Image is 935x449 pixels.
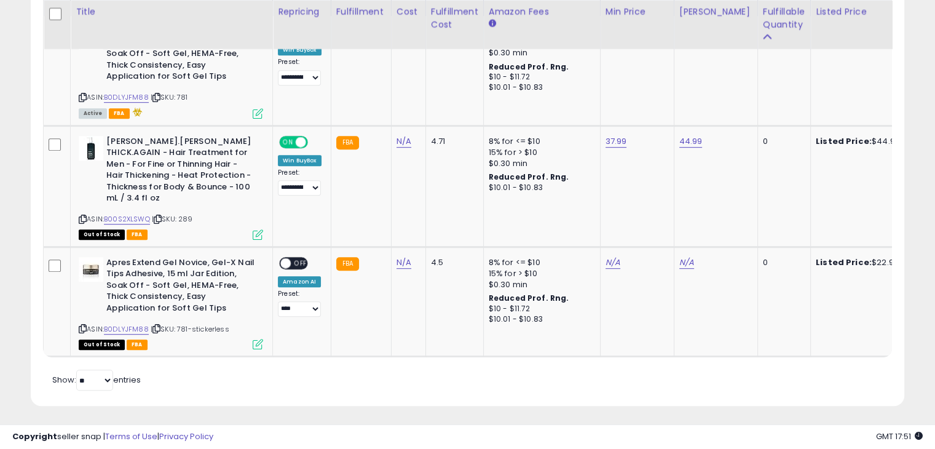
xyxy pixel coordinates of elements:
div: Amazon Fees [489,6,595,18]
div: Fulfillment Cost [431,6,478,31]
div: $10.01 - $10.83 [489,314,591,325]
div: 0 [763,136,801,147]
b: Apres Extend Gel Novice, Gel-X Nail Tips Adhesive, 15 ml Jar Edition, Soak Off - Soft Gel, HEMA-F... [106,25,256,85]
div: 8% for <= $10 [489,136,591,147]
img: 31pWFRNO59L._SL40_.jpg [79,257,103,282]
div: $22.99 [816,257,918,268]
a: 37.99 [606,135,627,148]
div: ASIN: [79,25,263,117]
div: $10.01 - $10.83 [489,82,591,93]
b: Reduced Prof. Rng. [489,293,569,303]
div: ASIN: [79,257,263,348]
div: Preset: [278,169,322,196]
div: Fulfillable Quantity [763,6,805,31]
b: Listed Price: [816,256,872,268]
a: N/A [679,256,694,269]
span: | SKU: 781-stickerless [151,324,229,334]
div: Min Price [606,6,669,18]
span: All listings that are currently out of stock and unavailable for purchase on Amazon [79,340,125,350]
span: | SKU: 781 [151,92,188,102]
div: Win BuyBox [278,44,322,55]
small: FBA [336,257,359,271]
div: Cost [396,6,420,18]
a: N/A [396,135,411,148]
div: $44.99 [816,136,918,147]
i: hazardous material [130,108,143,116]
div: ASIN: [79,136,263,239]
span: All listings currently available for purchase on Amazon [79,108,107,119]
a: N/A [606,256,620,269]
div: Title [76,6,267,18]
a: 44.99 [679,135,703,148]
div: $10.01 - $10.83 [489,183,591,193]
b: Reduced Prof. Rng. [489,172,569,182]
a: B0DLYJFM88 [104,92,149,103]
span: All listings that are currently out of stock and unavailable for purchase on Amazon [79,229,125,240]
span: Show: entries [52,374,141,386]
a: Privacy Policy [159,431,213,442]
div: 4.5 [431,257,474,268]
div: $0.30 min [489,158,591,169]
div: 15% for > $10 [489,268,591,279]
div: 0 [763,257,801,268]
small: Amazon Fees. [489,18,496,30]
b: [PERSON_NAME].[PERSON_NAME] THICK.AGAIN - Hair Treatment for Men - For Fine or Thinning Hair - Ha... [106,136,256,207]
a: B00S2XLSWQ [104,214,150,224]
b: Reduced Prof. Rng. [489,62,569,72]
small: FBA [336,136,359,149]
div: $0.30 min [489,279,591,290]
div: $0.30 min [489,47,591,58]
span: OFF [306,137,326,147]
div: Fulfillment [336,6,386,18]
span: FBA [127,229,148,240]
div: Repricing [278,6,326,18]
span: | SKU: 289 [152,214,193,224]
span: 2025-09-9 17:51 GMT [876,431,923,442]
a: Terms of Use [105,431,157,442]
div: [PERSON_NAME] [679,6,752,18]
div: $10 - $11.72 [489,72,591,82]
b: Listed Price: [816,135,872,147]
div: seller snap | | [12,431,213,443]
div: Preset: [278,58,322,85]
div: $10 - $11.72 [489,304,591,314]
strong: Copyright [12,431,57,442]
span: FBA [127,340,148,350]
span: FBA [109,108,130,119]
div: 8% for <= $10 [489,257,591,268]
span: ON [280,137,296,147]
a: N/A [396,256,411,269]
div: Win BuyBox [278,155,322,166]
div: Amazon AI [278,276,321,287]
img: 31FxEZ7hWQL._SL40_.jpg [79,136,103,161]
div: 15% for > $10 [489,147,591,158]
b: Apres Extend Gel Novice, Gel-X Nail Tips Adhesive, 15 ml Jar Edition, Soak Off - Soft Gel, HEMA-F... [106,257,256,317]
div: 4.71 [431,136,474,147]
div: Listed Price [816,6,922,18]
div: Preset: [278,290,322,317]
a: B0DLYJFM88 [104,324,149,335]
span: OFF [291,258,310,268]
